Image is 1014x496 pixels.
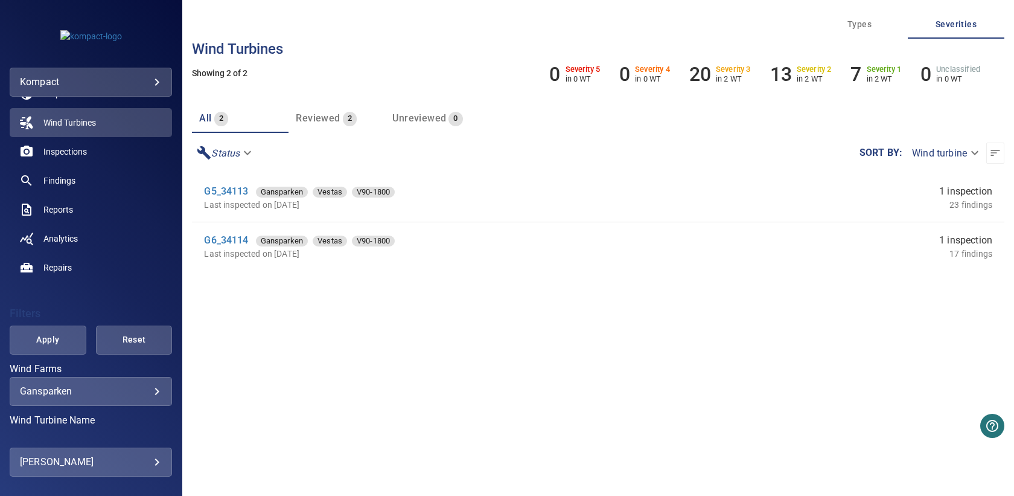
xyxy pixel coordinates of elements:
li: Severity Unclassified [920,63,980,86]
div: Wind turbine [902,143,986,164]
h6: Severity 2 [797,65,832,74]
li: Severity 2 [770,63,832,86]
h6: 0 [619,63,630,86]
p: Last inspected on [DATE] [204,199,668,211]
h3: Wind turbines [192,41,1004,57]
h6: 7 [850,63,861,86]
p: in 2 WT [797,74,832,83]
span: Reviewed [296,112,340,124]
p: Last inspected on [DATE] [204,248,668,260]
span: 1 inspection [939,184,992,199]
a: inspections noActive [10,137,172,166]
div: kompact [10,68,172,97]
span: 2 [214,112,228,126]
p: 17 findings [949,248,992,260]
div: [PERSON_NAME] [20,453,162,472]
p: 23 findings [949,199,992,211]
a: G5_34113 [204,185,248,197]
a: G6_34114 [204,234,248,246]
label: Wind Turbine Name [10,416,172,425]
span: Repairs [43,262,72,274]
span: Types [818,17,901,32]
span: Reports [43,204,73,216]
h6: 0 [549,63,560,86]
h6: Severity 1 [867,65,902,74]
span: 1 inspection [939,233,992,248]
h6: Severity 4 [635,65,670,74]
h6: 13 [770,63,792,86]
div: Wind Farms [10,377,172,406]
a: windturbines active [10,108,172,137]
em: Status [211,147,240,159]
span: Analytics [43,233,78,245]
label: Sort by : [859,148,902,158]
span: Vestas [313,186,347,198]
span: 0 [448,112,462,126]
h6: Unclassified [936,65,980,74]
li: Severity 5 [549,63,600,86]
span: Vestas [313,235,347,247]
label: Wind Farms [10,364,172,374]
div: Vestas [313,236,347,246]
span: 2 [343,112,357,126]
p: in 0 WT [936,74,980,83]
span: V90-1800 [352,235,395,247]
button: Sort list from newest to oldest [986,143,1004,164]
h6: Severity 3 [716,65,751,74]
p: in 2 WT [716,74,751,83]
div: Wind Turbine Name [10,428,172,457]
span: Findings [43,175,75,187]
span: Inspections [43,146,87,158]
div: Gansparken [256,187,308,198]
span: Severities [915,17,997,32]
h5: Showing 2 of 2 [192,69,1004,78]
a: reports noActive [10,195,172,224]
div: V90-1800 [352,236,395,246]
button: Reset [96,326,173,355]
div: kompact [20,72,162,92]
p: in 0 WT [635,74,670,83]
div: V90-1800 [352,187,395,198]
h4: Filters [10,308,172,320]
span: Gansparken [256,186,308,198]
h6: 20 [689,63,711,86]
div: Gansparken [20,385,162,397]
a: analytics noActive [10,224,172,253]
button: Apply [10,326,86,355]
a: repairs noActive [10,253,172,282]
h6: Severity 5 [566,65,601,74]
span: Wind Turbines [43,117,96,129]
span: Reset [111,332,158,347]
h6: 0 [920,63,931,86]
span: Apply [25,332,71,347]
span: Unreviewed [392,112,446,124]
li: Severity 4 [619,63,670,86]
img: kompact-logo [60,30,122,42]
li: Severity 1 [850,63,901,86]
p: in 2 WT [867,74,902,83]
span: all [199,112,211,124]
div: Gansparken [256,236,308,246]
span: V90-1800 [352,186,395,198]
div: Status [192,143,259,164]
li: Severity 3 [689,63,751,86]
a: findings noActive [10,166,172,195]
div: Vestas [313,187,347,198]
p: in 0 WT [566,74,601,83]
span: Gansparken [256,235,308,247]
